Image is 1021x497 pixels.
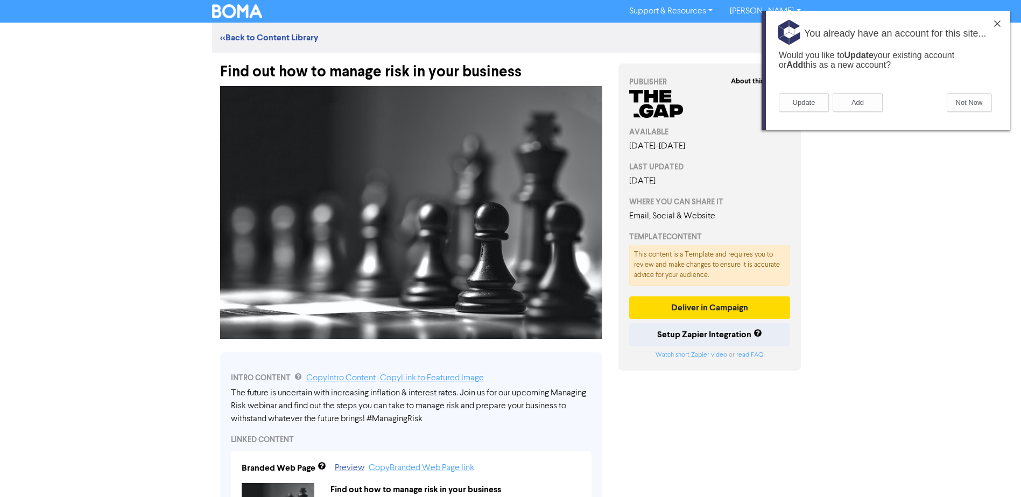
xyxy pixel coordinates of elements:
span: You already have an account for this site... [59,17,241,28]
a: Preview [335,464,364,472]
div: PUBLISHER [629,76,791,88]
button: Update [33,82,83,101]
a: read FAQ [736,352,763,358]
img: 366kdW7bZf5IgGNA5d8FYPGppdBqSHtUB08xHy6BdXA+5T2R62QLwqgAAAABJRU5ErkJggg== [249,10,255,16]
div: Find out how to manage risk in your business [220,53,602,81]
button: Add [87,82,137,101]
a: Support & Resources [621,3,721,20]
button: Deliver in Campaign [629,296,791,319]
div: LAST UPDATED [629,161,791,173]
button: Not Now [201,82,246,101]
b: Add [41,49,58,59]
iframe: Chat Widget [886,381,1021,497]
div: This content is a Template and requires you to review and make changes to ensure it is accurate a... [629,245,791,286]
img: BOMA Logo [212,4,263,18]
div: or [629,350,791,360]
div: Branded Web Page [242,461,315,474]
div: Email, Social & Website [629,210,791,223]
div: INTRO CONTENT [231,372,592,385]
div: Find out how to manage risk in your business [322,483,589,496]
div: [DATE] - [DATE] [629,140,791,153]
a: Watch short Zapier video [656,352,727,358]
div: TEMPLATE CONTENT [629,231,791,243]
div: The future is uncertain with increasing inflation & interest rates. Join us for our upcoming Mana... [231,387,592,425]
a: Copy Intro Content [306,374,376,382]
a: Copy Link to Featured Image [380,374,484,382]
div: Would you like to your existing account or this as a new account? [33,40,215,59]
div: [DATE] [629,175,791,188]
strong: About this content [731,77,790,86]
a: Copy Branded Web Page link [369,464,474,472]
div: WHERE YOU CAN SHARE IT [629,196,791,208]
div: AVAILABLE [629,126,791,138]
a: [PERSON_NAME] [721,3,809,20]
div: LINKED CONTENT [231,434,592,445]
button: Setup Zapier Integration [629,323,791,346]
a: <<Back to Content Library [220,32,318,43]
b: Update [99,40,128,49]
